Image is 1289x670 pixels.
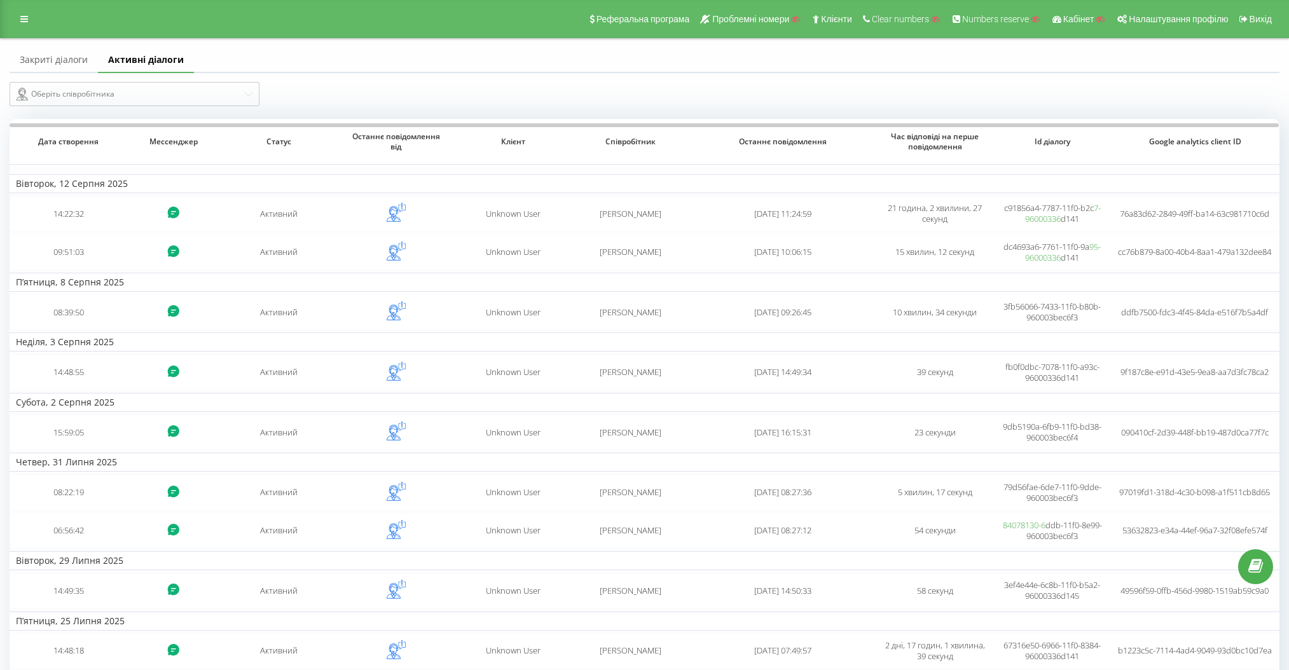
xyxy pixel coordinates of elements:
[876,294,993,330] td: 10 хвилин, 34 секунди
[21,137,115,147] span: Дата створення
[754,208,811,219] span: [DATE] 11:24:59
[704,137,861,147] span: Останнє повідомлення
[221,354,338,390] td: Активний
[1003,639,1101,662] span: 67316e50-6966-11f0-8384-96000336d141
[486,208,541,219] span: Unknown User
[10,332,1279,352] td: Неділя, 3 Серпня 2025
[466,137,560,147] span: Клієнт
[1120,585,1269,596] span: 49596f59-0ffb-456d-9980-1519ab59c9a0
[10,573,127,608] td: 14:49:35
[1003,519,1102,542] span: ddb-11f0-8e99-960003bec6f3
[1119,486,1270,498] span: 97019fd1-318d-4c30-b098-a1f511cb8d65
[10,633,127,669] td: 14:48:18
[10,414,127,450] td: 15:59:05
[137,137,210,147] span: Мессенджер
[1005,361,1099,383] span: fb0f0dbc-7078-11f0-a93c-96000336d141
[1120,366,1269,378] span: 9f187c8e-e91d-43e5-9ea8-aa7d3fc78ca2
[10,551,1279,570] td: Вівторок, 29 Липня 2025
[1004,579,1100,601] span: 3ef4e44e-6c8b-11f0-b5a2-96000336d145
[1025,241,1101,263] a: 95-96000336
[10,273,1279,292] td: П’ятниця, 8 Серпня 2025
[872,14,929,24] span: Clear numbers
[754,246,811,257] span: [DATE] 10:06:15
[754,427,811,438] span: [DATE] 16:15:31
[1063,14,1094,24] span: Кабінет
[583,137,677,147] span: Співробітник
[486,585,541,596] span: Unknown User
[596,14,690,24] span: Реферальна програма
[17,86,242,102] div: Оберіть співробітника
[10,294,127,330] td: 08:39:50
[876,474,993,510] td: 5 хвилин, 17 секунд
[876,633,993,669] td: 2 дні, 17 годин, 1 хвилина, 39 секунд
[1118,645,1272,656] span: b1223c5c-7114-4ad4-9049-93d0bc10d7ea
[600,486,661,498] span: [PERSON_NAME]
[1025,202,1101,224] a: 7-96000336
[600,246,661,257] span: [PERSON_NAME]
[876,573,993,608] td: 58 секунд
[10,174,1279,193] td: Вівторок, 12 Серпня 2025
[754,585,811,596] span: [DATE] 14:50:33
[600,427,661,438] span: [PERSON_NAME]
[1122,524,1267,536] span: 53632823-e34a-44ef-96a7-32f08efe574f
[600,645,661,656] span: [PERSON_NAME]
[221,414,338,450] td: Активний
[754,306,811,318] span: [DATE] 09:26:45
[754,524,811,536] span: [DATE] 08:27:12
[876,354,993,390] td: 39 секунд
[221,234,338,270] td: Активний
[10,196,127,231] td: 14:22:32
[1003,519,1045,531] a: 84078130-6
[10,453,1279,472] td: Четвер, 31 Липня 2025
[1121,427,1269,438] span: 090410cf-2d39-448f-bb19-487d0ca77f7c
[876,513,993,549] td: 54 секунди
[221,474,338,510] td: Активний
[10,234,127,270] td: 09:51:03
[486,306,541,318] span: Unknown User
[221,294,338,330] td: Активний
[10,474,127,510] td: 08:22:19
[1250,14,1272,24] span: Вихід
[10,393,1279,412] td: Субота, 2 Серпня 2025
[10,513,127,549] td: 06:56:42
[821,14,852,24] span: Клієнти
[754,366,811,378] span: [DATE] 14:49:34
[600,585,661,596] span: [PERSON_NAME]
[486,486,541,498] span: Unknown User
[876,234,993,270] td: 15 хвилин, 12 секунд
[712,14,789,24] span: Проблемні номери
[754,486,811,498] span: [DATE] 08:27:36
[221,196,338,231] td: Активний
[1004,202,1101,224] span: c91856a4-7787-11f0-b2c d141
[876,196,993,231] td: 21 година, 2 хвилини, 27 секунд
[600,306,661,318] span: [PERSON_NAME]
[232,137,326,147] span: Статус
[486,524,541,536] span: Unknown User
[10,354,127,390] td: 14:48:55
[221,573,338,608] td: Активний
[349,132,443,151] span: Останнє повідомлення від
[1121,306,1268,318] span: ddfb7500-fdc3-4f45-84da-e516f7b5a4df
[10,48,98,73] a: Закриті діалоги
[486,645,541,656] span: Unknown User
[98,48,194,73] a: Активні діалоги
[962,14,1029,24] span: Numbers reserve
[888,132,982,151] span: Час відповіді на перше повідомлення
[1003,301,1101,323] span: 3fb56066-7433-11f0-b80b-960003bec6f3
[1120,208,1269,219] span: 76a83d62-2849-49ff-ba14-63c981710c6d
[1118,246,1271,257] span: cc76b879-8a00-40b4-8aa1-479a132dee84
[1129,14,1228,24] span: Налаштування профілю
[600,524,661,536] span: [PERSON_NAME]
[876,414,993,450] td: 23 секунди
[1125,137,1265,147] span: Google analytics client ID
[1003,421,1101,443] span: 9db5190a-6fb9-11f0-bd38-960003bec6f4
[754,645,811,656] span: [DATE] 07:49:57
[1005,137,1099,147] span: Id діалогу
[600,366,661,378] span: [PERSON_NAME]
[600,208,661,219] span: [PERSON_NAME]
[486,427,541,438] span: Unknown User
[221,513,338,549] td: Активний
[1003,241,1101,263] span: dc4693a6-7761-11f0-9a d141
[486,246,541,257] span: Unknown User
[221,633,338,669] td: Активний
